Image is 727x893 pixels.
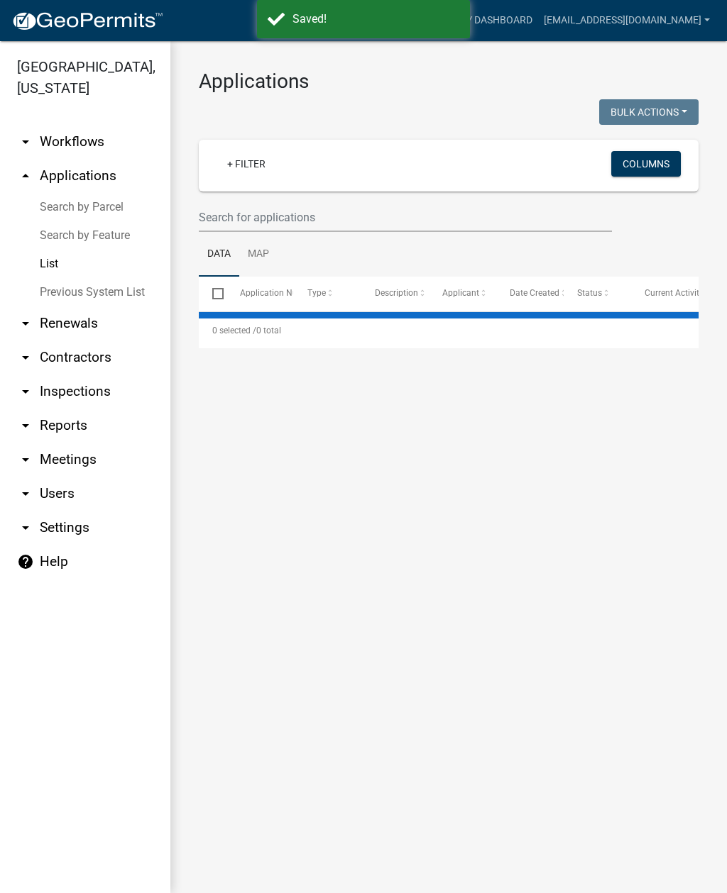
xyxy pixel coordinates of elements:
[17,133,34,150] i: arrow_drop_down
[577,288,602,298] span: Status
[510,288,559,298] span: Date Created
[17,167,34,184] i: arrow_drop_up
[17,451,34,468] i: arrow_drop_down
[442,288,479,298] span: Applicant
[17,349,34,366] i: arrow_drop_down
[375,288,418,298] span: Description
[17,553,34,570] i: help
[199,313,699,348] div: 0 total
[17,417,34,434] i: arrow_drop_down
[17,485,34,502] i: arrow_drop_down
[538,7,716,34] a: [EMAIL_ADDRESS][DOMAIN_NAME]
[361,277,429,311] datatable-header-cell: Description
[645,288,704,298] span: Current Activity
[239,232,278,277] a: Map
[496,277,564,311] datatable-header-cell: Date Created
[429,277,496,311] datatable-header-cell: Applicant
[599,99,699,125] button: Bulk Actions
[199,203,612,232] input: Search for applications
[17,519,34,536] i: arrow_drop_down
[216,151,277,177] a: + Filter
[199,277,226,311] datatable-header-cell: Select
[199,70,699,94] h3: Applications
[212,326,256,335] span: 0 selected /
[199,232,239,277] a: Data
[564,277,631,311] datatable-header-cell: Status
[240,288,317,298] span: Application Number
[226,277,293,311] datatable-header-cell: Application Number
[17,383,34,400] i: arrow_drop_down
[17,315,34,332] i: arrow_drop_down
[293,11,459,28] div: Saved!
[293,277,361,311] datatable-header-cell: Type
[307,288,326,298] span: Type
[631,277,699,311] datatable-header-cell: Current Activity
[452,7,538,34] a: My Dashboard
[611,151,681,177] button: Columns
